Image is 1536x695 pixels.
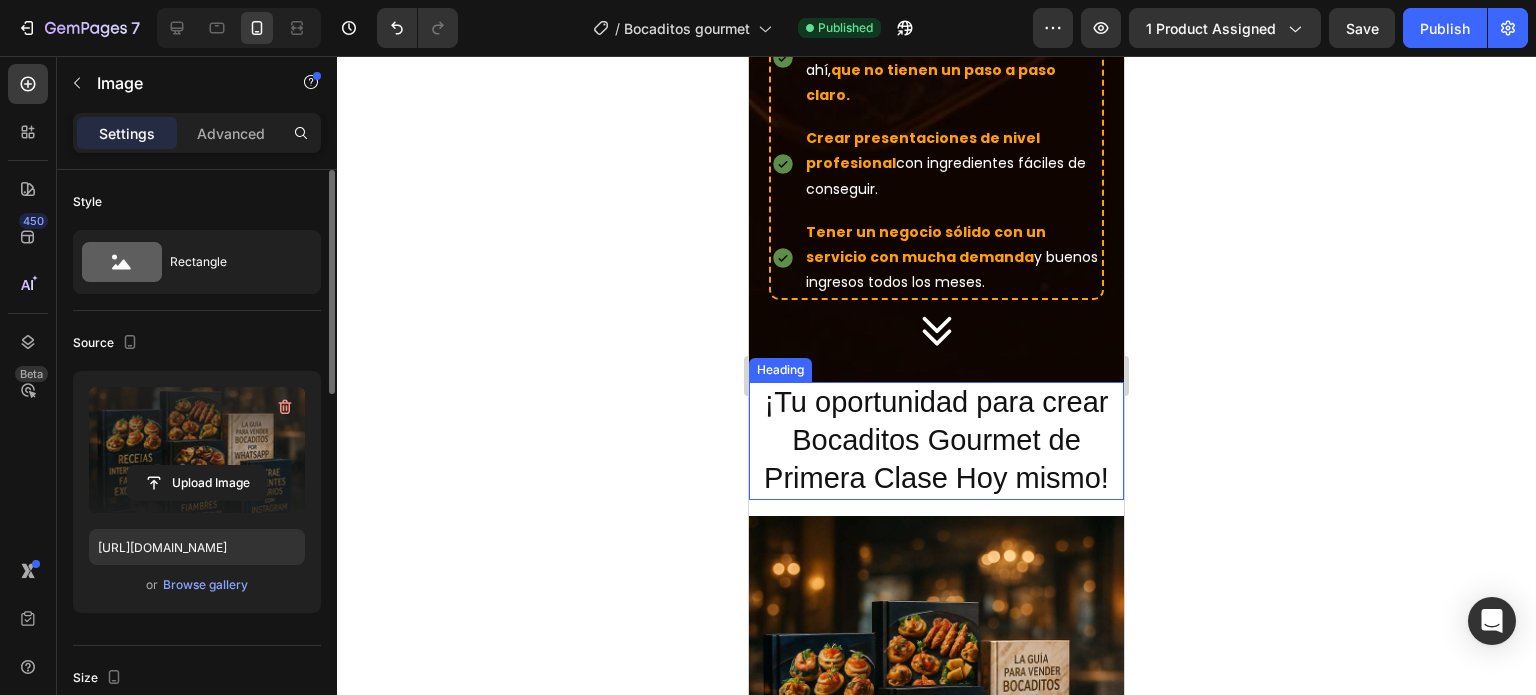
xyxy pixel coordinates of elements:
input: https://example.com/image.jpg [89,529,305,565]
div: 450 [19,213,48,229]
div: Size [73,665,126,692]
div: Publish [1420,18,1470,39]
p: Settings [99,123,155,144]
iframe: Design area [749,56,1124,695]
div: Style [73,193,102,211]
strong: Crear presentaciones de nivel profesional [57,72,291,117]
span: or [146,573,158,597]
button: Upload Image [127,465,267,501]
div: Source [73,330,142,357]
span: Published [818,19,873,37]
button: Save [1329,8,1395,48]
div: Beta [15,366,48,382]
span: Save [1346,20,1379,37]
button: Browse gallery [162,575,249,595]
div: Undo/Redo [377,8,458,48]
p: 7 [131,16,140,40]
strong: Tener un negocio sólido con un servicio con mucha demanda [57,166,297,211]
button: 7 [8,8,149,48]
button: Publish [1403,8,1487,48]
span: Bocaditos gourmet [624,18,750,39]
div: Browse gallery [163,576,248,594]
p: Advanced [197,123,265,144]
button: 1 product assigned [1129,8,1321,48]
strong: que no tienen un paso a paso claro. [57,4,307,49]
p: con ingredientes fáciles de conseguir. [57,70,350,146]
p: y buenos ingresos todos los meses. [57,164,350,240]
div: Rectangle [170,239,292,285]
span: 1 product assigned [1146,18,1276,39]
div: Heading [4,305,59,323]
span: / [615,18,620,39]
div: Open Intercom Messenger [1468,597,1516,645]
p: Image [97,71,267,95]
